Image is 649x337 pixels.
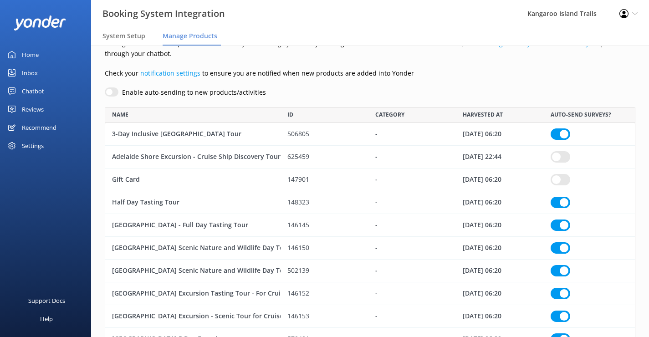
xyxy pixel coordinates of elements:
img: yonder-white-logo.png [14,15,66,31]
div: Kangaroo Island - Full Day Tasting Tour [105,214,281,237]
div: row [105,305,635,328]
div: 03 Mar 25 06:20 [456,237,544,260]
div: - [368,123,456,146]
div: 146152 [281,282,368,305]
div: 03 Mar 25 06:20 [456,260,544,282]
span: ID [287,110,293,119]
div: 146150 [281,237,368,260]
div: Kangaroo Island Scenic Nature and Wildlife Day Tour - Penneshaw Departures [105,260,281,282]
div: - [368,237,456,260]
div: row [105,168,635,191]
div: - [368,282,456,305]
a: notification settings [140,69,200,77]
div: 148323 [281,191,368,214]
div: 3-Day Inclusive Kangaroo Island Tour [105,123,281,146]
div: Settings [22,137,44,155]
div: - [368,260,456,282]
div: Kangaroo Island Shore Excursion Tasting Tour - For Cruise Ship Passengers Only [105,282,281,305]
div: 146145 [281,214,368,237]
div: 03 Mar 25 06:20 [456,305,544,328]
div: row [105,123,635,146]
span: CATEGORY [375,110,404,119]
label: Enable auto-sending to new products/activities [122,87,266,97]
div: Chatbot [22,82,44,100]
div: 03 Mar 25 06:20 [456,282,544,305]
span: HARVESTED AT [463,110,503,119]
div: Support Docs [28,291,65,310]
div: - [368,305,456,328]
div: row [105,282,635,305]
div: Kangaroo Island Scenic Nature and Wildlife Day Tour - Kingscote Departures [105,237,281,260]
div: row [105,237,635,260]
div: 147901 [281,168,368,191]
div: 625459 [281,146,368,168]
div: 506805 [281,123,368,146]
div: row [105,260,635,282]
div: 09 Apr 25 22:44 [456,146,544,168]
div: Home [22,46,39,64]
span: Manage Products [163,31,217,41]
h3: Booking System Integration [102,6,225,21]
div: Kangaroo Island Shore Excursion - Scenic Tour for Cruise Ship Passengers Only [105,305,281,328]
div: Gift Card [105,168,281,191]
div: row [105,146,635,168]
div: Reviews [22,100,44,118]
div: - [368,168,456,191]
span: AUTO-SEND SURVEYS? [551,110,611,119]
div: Help [40,310,53,328]
div: 146153 [281,305,368,328]
div: 03 Mar 25 06:20 [456,214,544,237]
span: System Setup [102,31,145,41]
div: 03 Mar 25 06:20 [456,123,544,146]
div: 502139 [281,260,368,282]
span: NAME [112,110,128,119]
div: - [368,191,456,214]
p: Check your to ensure you are notified when new products are added into Yonder [105,68,635,78]
div: 03 Mar 25 06:20 [456,168,544,191]
div: row [105,214,635,237]
div: Recommend [22,118,56,137]
div: Inbox [22,64,38,82]
div: - [368,214,456,237]
div: row [105,191,635,214]
div: 03 Mar 25 06:20 [456,191,544,214]
div: Half Day Tasting Tour [105,191,281,214]
p: Manage details of each product we found in your booking system so you can get the most out of Yon... [105,39,635,59]
div: - [368,146,456,168]
div: Adelaide Shore Excursion - Cruise Ship Discovery Tour [105,146,281,168]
